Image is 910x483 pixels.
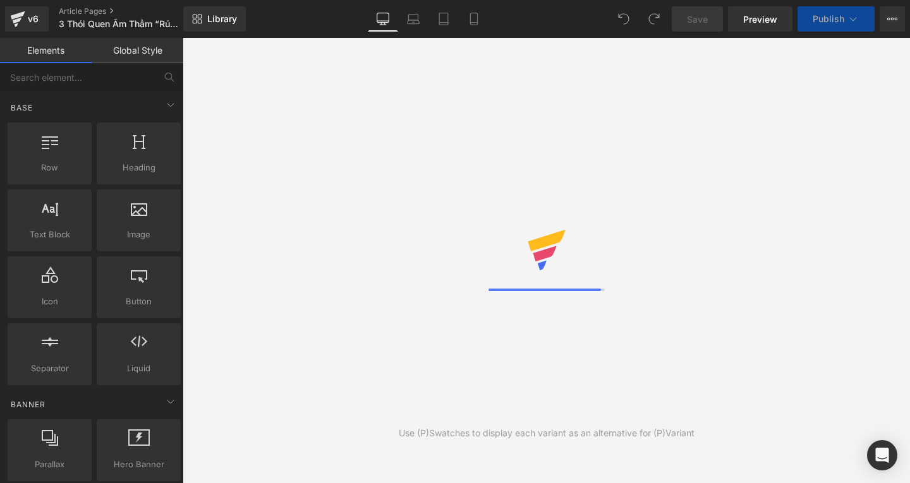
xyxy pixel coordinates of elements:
[728,6,792,32] a: Preview
[11,228,88,241] span: Text Block
[100,295,177,308] span: Button
[641,6,667,32] button: Redo
[59,6,204,16] a: Article Pages
[428,6,459,32] a: Tablet
[11,362,88,375] span: Separator
[59,19,180,29] span: 3 Thói Quen Âm Thầm “Rút Sạch Năng Lượng” Của Bạn Mỗi Ngày (+ Cách Thay Đổi)
[398,6,428,32] a: Laptop
[11,458,88,471] span: Parallax
[11,295,88,308] span: Icon
[183,6,246,32] a: New Library
[5,6,49,32] a: v6
[9,102,34,114] span: Base
[207,13,237,25] span: Library
[813,14,844,24] span: Publish
[798,6,875,32] button: Publish
[687,13,708,26] span: Save
[368,6,398,32] a: Desktop
[100,362,177,375] span: Liquid
[11,161,88,174] span: Row
[25,11,41,27] div: v6
[611,6,636,32] button: Undo
[459,6,489,32] a: Mobile
[399,426,695,440] div: Use (P)Swatches to display each variant as an alternative for (P)Variant
[743,13,777,26] span: Preview
[880,6,905,32] button: More
[100,458,177,471] span: Hero Banner
[100,161,177,174] span: Heading
[867,440,897,470] div: Open Intercom Messenger
[92,38,183,63] a: Global Style
[9,398,47,410] span: Banner
[100,228,177,241] span: Image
